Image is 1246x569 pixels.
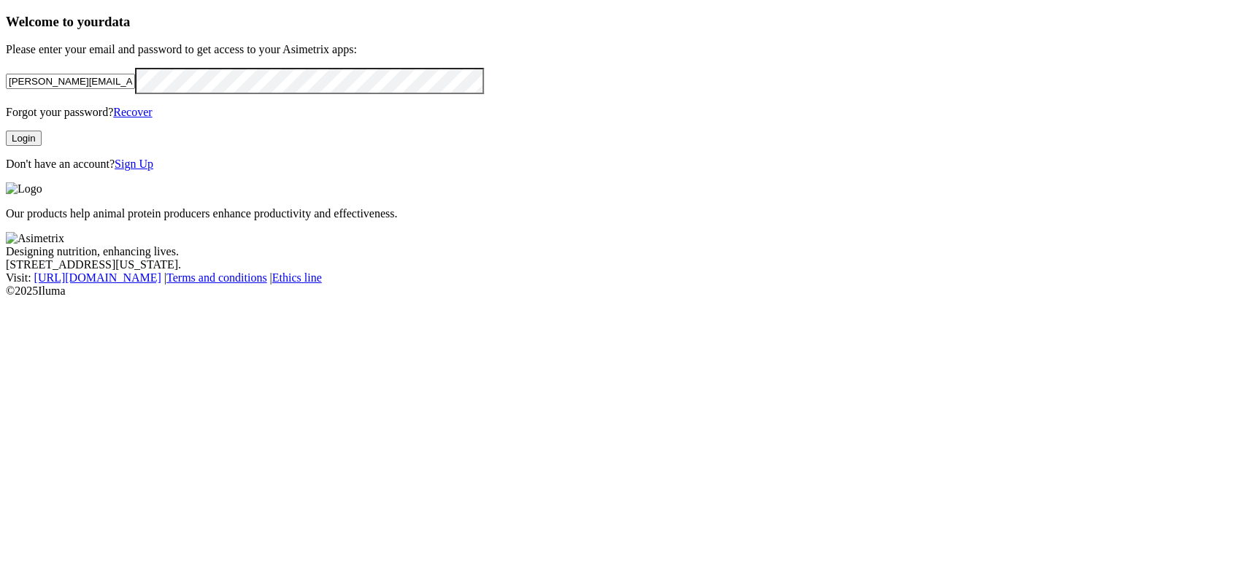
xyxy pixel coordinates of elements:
[6,74,135,89] input: Your email
[113,106,152,118] a: Recover
[6,106,1240,119] p: Forgot your password?
[272,271,322,284] a: Ethics line
[6,232,64,245] img: Asimetrix
[104,14,130,29] span: data
[6,207,1240,220] p: Our products help animal protein producers enhance productivity and effectiveness.
[6,158,1240,171] p: Don't have an account?
[6,271,1240,284] div: Visit : | |
[6,14,1240,30] h3: Welcome to your
[6,245,1240,258] div: Designing nutrition, enhancing lives.
[6,43,1240,56] p: Please enter your email and password to get access to your Asimetrix apps:
[6,131,42,146] button: Login
[6,182,42,196] img: Logo
[6,284,1240,298] div: © 2025 Iluma
[34,271,161,284] a: [URL][DOMAIN_NAME]
[115,158,153,170] a: Sign Up
[166,271,267,284] a: Terms and conditions
[6,258,1240,271] div: [STREET_ADDRESS][US_STATE].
